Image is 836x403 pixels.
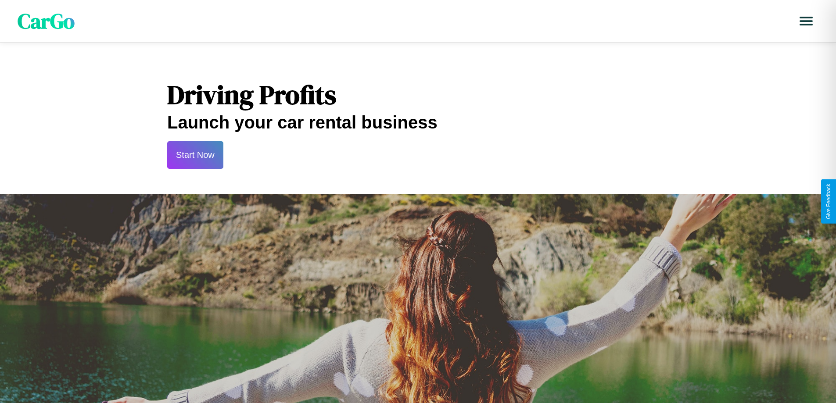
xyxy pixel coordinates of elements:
h1: Driving Profits [167,77,669,113]
button: Start Now [167,141,223,169]
button: Open menu [794,9,818,33]
h2: Launch your car rental business [167,113,669,132]
div: Give Feedback [825,184,832,219]
span: CarGo [18,7,75,36]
